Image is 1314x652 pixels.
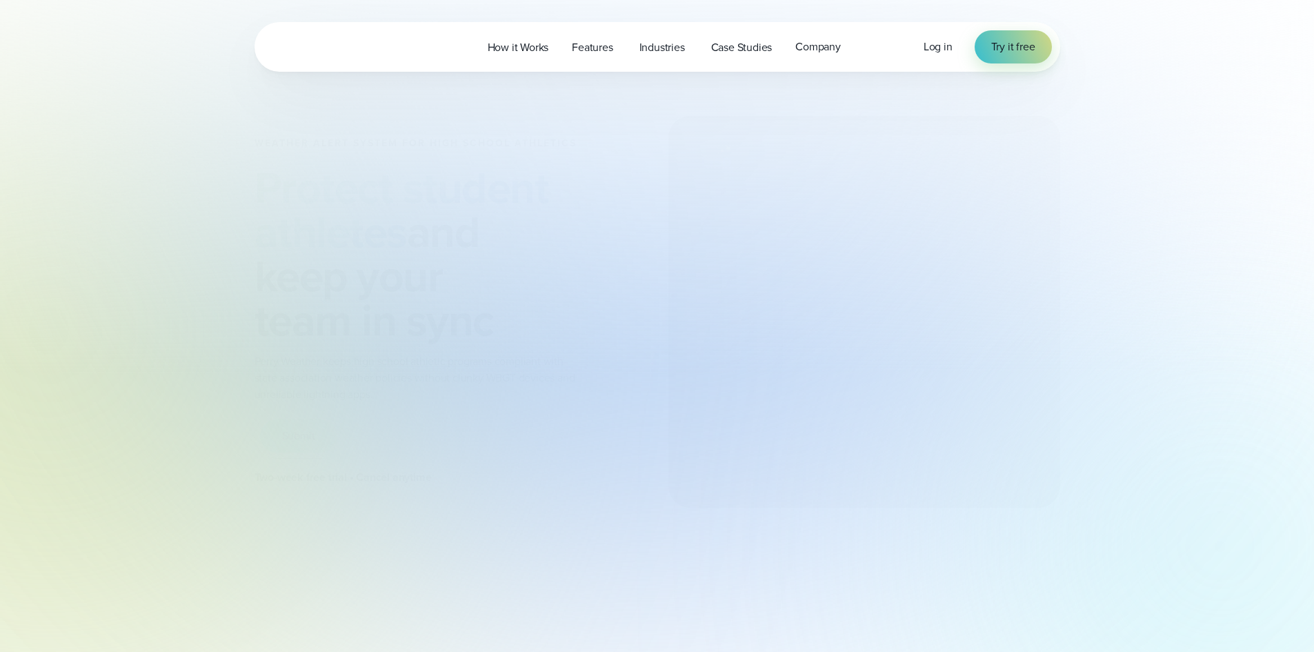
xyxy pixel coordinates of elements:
a: Log in [924,39,953,55]
span: How it Works [488,39,549,56]
span: Case Studies [711,39,773,56]
a: Try it free [975,30,1052,63]
a: How it Works [476,33,561,61]
span: Industries [639,39,685,56]
span: Try it free [991,39,1035,55]
a: Case Studies [699,33,784,61]
span: Company [795,39,841,55]
span: Features [572,39,613,56]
